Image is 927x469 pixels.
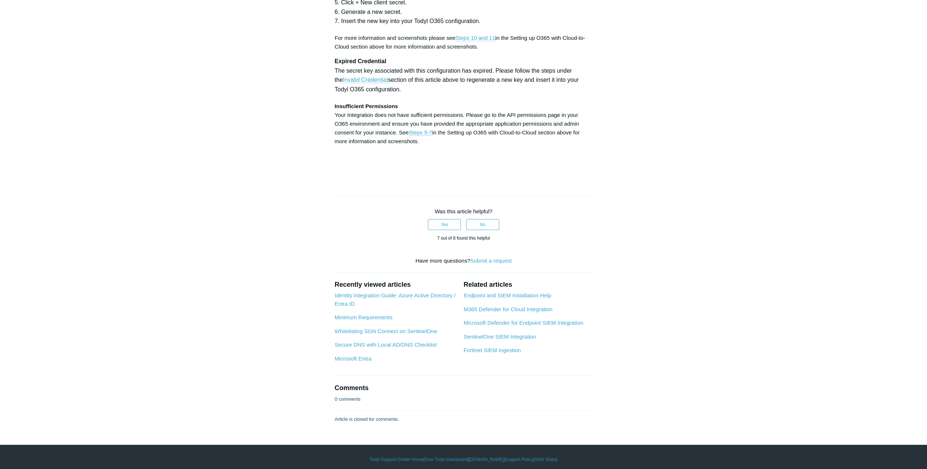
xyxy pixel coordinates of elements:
[463,292,551,298] a: Endpoint and SIEM Installation Help
[463,280,592,290] h2: Related articles
[335,34,593,51] p: For more information and screenshots please see in the Setting up O365 with Cloud-to-Cloud sectio...
[425,456,467,463] a: Your Todyl Dashboard
[335,292,456,307] a: Identity Integration Guide: Azure Active Directory / Entra ID
[335,328,437,334] a: Whitelisting SGN Connect on SentinelOne
[463,347,521,353] a: Fortinet SIEM Ingestion
[463,320,583,326] a: Microsoft Defender for Endpoint SIEM Integration
[335,396,361,403] p: 0 comments
[409,129,432,136] a: Steps 5-7
[470,258,512,264] a: Submit a request
[335,342,437,348] a: Secure DNS with Local AD/DNS Checklist
[463,306,552,312] a: M365 Defender for Cloud Integration
[435,208,493,214] span: Was this article helpful?
[335,355,372,362] a: Microsoft Entra
[335,102,593,146] p: Your Integration does not have sufficient permissions. Please go to the API permissions page in y...
[343,77,388,83] a: Invalid Credential
[455,35,495,41] a: Steps 10 and 11
[466,219,499,230] button: This article was not helpful
[335,57,593,94] h4: The secret key associated with this configuration has expired. Please follow the steps under the ...
[335,280,456,290] h2: Recently viewed articles
[428,219,461,230] button: This article was helpful
[463,333,536,340] a: SentinelOne SIEM Integration
[535,456,558,463] a: SGN Status
[437,236,490,241] span: 7 out of 8 found this helpful
[335,314,392,320] a: Minimum Requirements
[335,416,399,423] p: Article is closed for comments.
[335,103,398,109] strong: Insufficient Permissions
[505,456,533,463] a: Support Policy
[469,456,504,463] a: [DOMAIN_NAME]
[335,257,593,265] div: Have more questions?
[335,58,386,64] strong: Expired Credential
[335,383,593,393] h2: Comments
[369,456,423,463] a: Todyl Support Center Home
[252,456,676,463] div: | | | |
